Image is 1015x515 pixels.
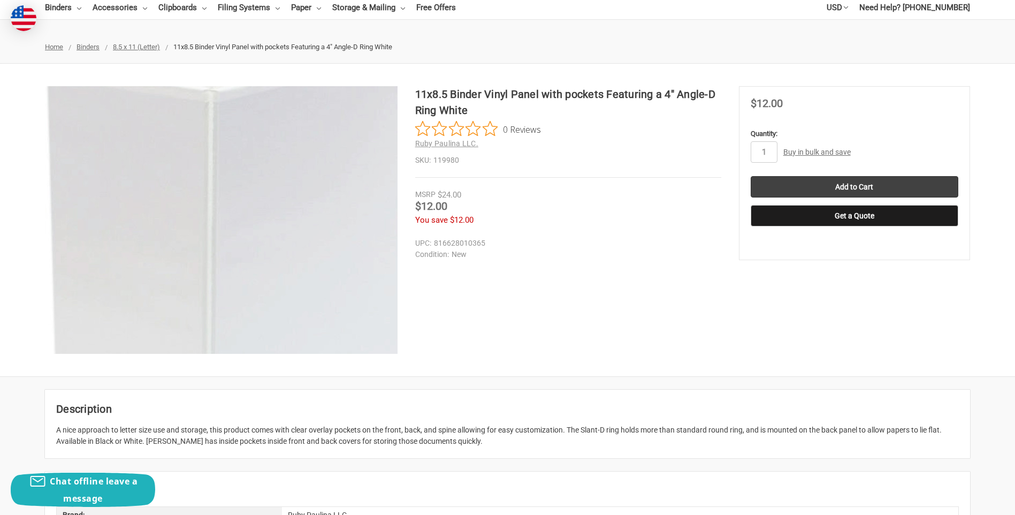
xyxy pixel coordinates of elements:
img: duty and tax information for United States [11,5,36,31]
span: $12.00 [751,97,783,110]
button: Chat offline leave a message [11,473,155,507]
button: Get a Quote [751,205,958,226]
dt: SKU: [415,155,431,166]
div: A nice approach to letter size use and storage, this product comes with clear overlay pockets on ... [56,425,959,447]
div: MSRP [415,189,436,200]
dt: Condition: [415,249,449,260]
span: Chat offline leave a message [50,475,138,504]
input: Add to Cart [751,176,958,198]
dd: 816628010365 [415,238,716,249]
span: 11x8.5 Binder Vinyl Panel with pockets Featuring a 4" Angle-D Ring White [173,43,392,51]
a: Binders [77,43,100,51]
span: 0 Reviews [503,121,541,137]
dd: New [415,249,716,260]
a: Ruby Paulina LLC. [415,139,478,148]
h2: Description [56,401,959,417]
span: $12.00 [450,215,474,225]
dd: 119980 [415,155,721,166]
span: $24.00 [438,190,461,200]
h1: 11x8.5 Binder Vinyl Panel with pockets Featuring a 4" Angle-D Ring White [415,86,721,118]
a: 8.5 x 11 (Letter) [113,43,160,51]
a: Buy in bulk and save [783,148,851,156]
button: Rated 0 out of 5 stars from 0 reviews. Jump to reviews. [415,121,541,137]
dt: UPC: [415,238,431,249]
span: You save [415,215,448,225]
h2: Extra Information [56,483,959,499]
span: $12.00 [415,200,447,213]
a: Home [45,43,63,51]
label: Quantity: [751,128,958,139]
iframe: Google Customer Reviews [927,486,1015,515]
